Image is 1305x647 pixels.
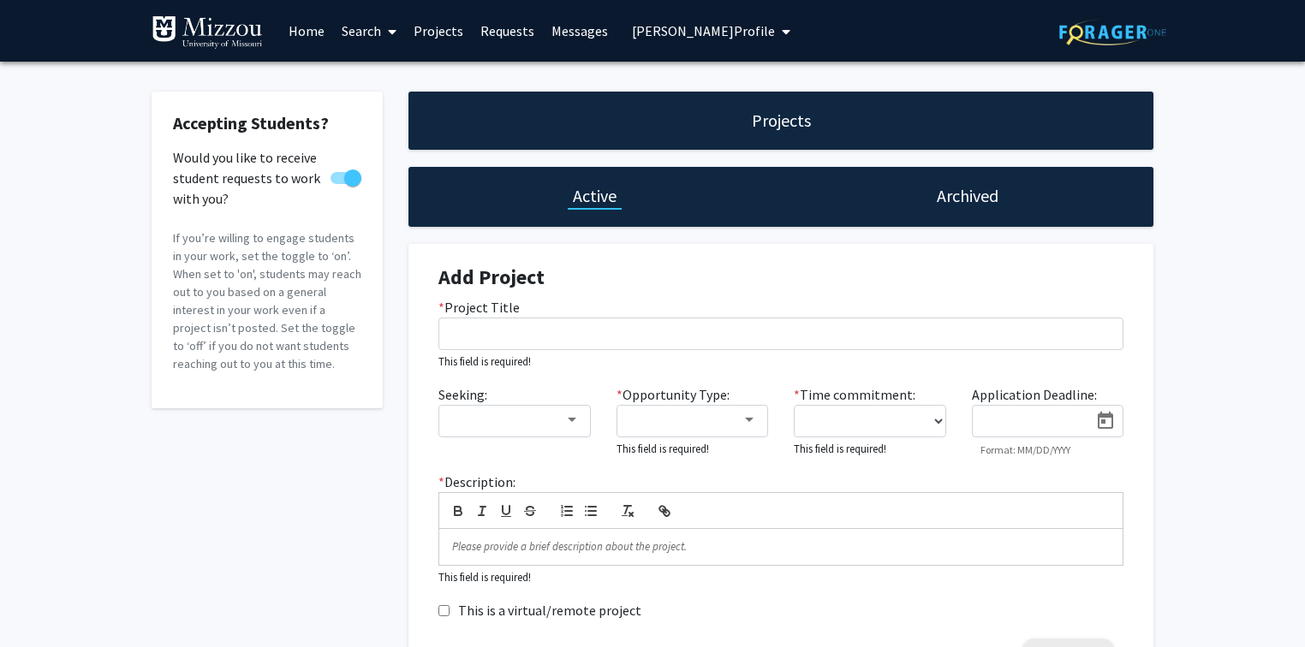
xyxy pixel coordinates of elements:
a: Requests [472,1,543,61]
a: Home [280,1,333,61]
label: Opportunity Type: [617,384,730,405]
strong: Add Project [438,264,545,290]
p: If you’re willing to engage students in your work, set the toggle to ‘on’. When set to 'on', stud... [173,229,361,373]
span: Would you like to receive student requests to work with you? [173,147,324,209]
mat-hint: Format: MM/DD/YYYY [980,444,1070,456]
img: University of Missouri Logo [152,15,263,50]
small: This field is required! [438,570,531,584]
h1: Archived [937,184,998,208]
a: Messages [543,1,617,61]
h2: Accepting Students? [173,113,361,134]
label: Application Deadline: [972,384,1097,405]
h1: Projects [752,109,811,133]
label: Project Title [438,297,520,318]
small: This field is required! [794,442,886,455]
span: [PERSON_NAME] Profile [632,22,775,39]
iframe: Chat [13,570,73,634]
label: Description: [438,472,515,492]
button: Open calendar [1088,406,1123,436]
label: This is a virtual/remote project [458,600,641,620]
a: Projects [405,1,472,61]
label: Seeking: [438,384,487,405]
small: This field is required! [617,442,709,455]
small: This field is required! [438,354,531,368]
a: Search [333,1,405,61]
label: Time commitment: [794,384,915,405]
img: ForagerOne Logo [1059,19,1166,45]
h1: Active [573,184,617,208]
